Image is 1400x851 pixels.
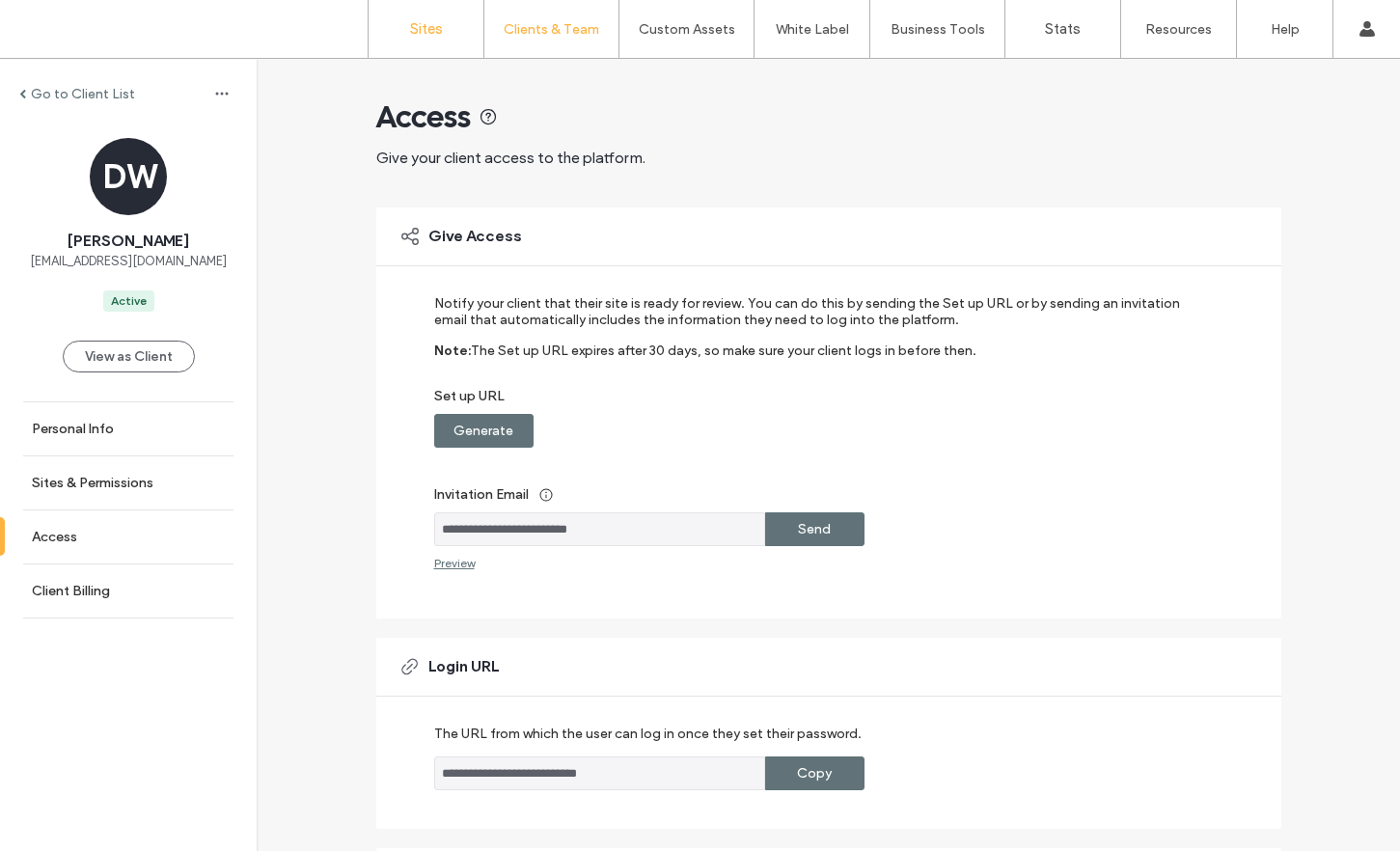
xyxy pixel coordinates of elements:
div: DW [90,138,167,215]
span: Help [44,14,84,31]
label: Custom Assets [639,21,735,38]
label: Generate [453,413,513,449]
label: Notify your client that their site is ready for review. You can do this by sending the Set up URL... [434,295,1197,343]
label: Client Billing [32,583,110,599]
label: Set up URL [434,388,1197,414]
label: Sites [410,20,443,38]
label: White Label [776,21,849,38]
label: Sites & Permissions [32,475,153,491]
span: Login URL [428,656,499,677]
label: Resources [1145,21,1212,38]
span: Give Access [428,226,522,247]
label: Send [798,511,831,547]
span: [PERSON_NAME] [68,231,189,252]
div: Preview [434,556,475,570]
label: Personal Info [32,421,114,437]
label: Note: [434,343,471,388]
label: Go to Client List [31,86,135,102]
label: Copy [797,755,832,791]
span: Give your client access to the platform. [376,149,645,167]
label: Access [32,529,77,545]
span: [EMAIL_ADDRESS][DOMAIN_NAME] [30,252,227,271]
label: Clients & Team [504,21,599,38]
label: Stats [1045,20,1081,38]
label: The Set up URL expires after 30 days, so make sure your client logs in before then. [471,343,976,388]
label: The URL from which the user can log in once they set their password. [434,726,862,756]
label: Help [1271,21,1300,38]
span: Access [376,97,471,136]
label: Invitation Email [434,477,1197,512]
button: View as Client [63,341,195,372]
div: Active [111,292,147,310]
label: Business Tools [891,21,985,38]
